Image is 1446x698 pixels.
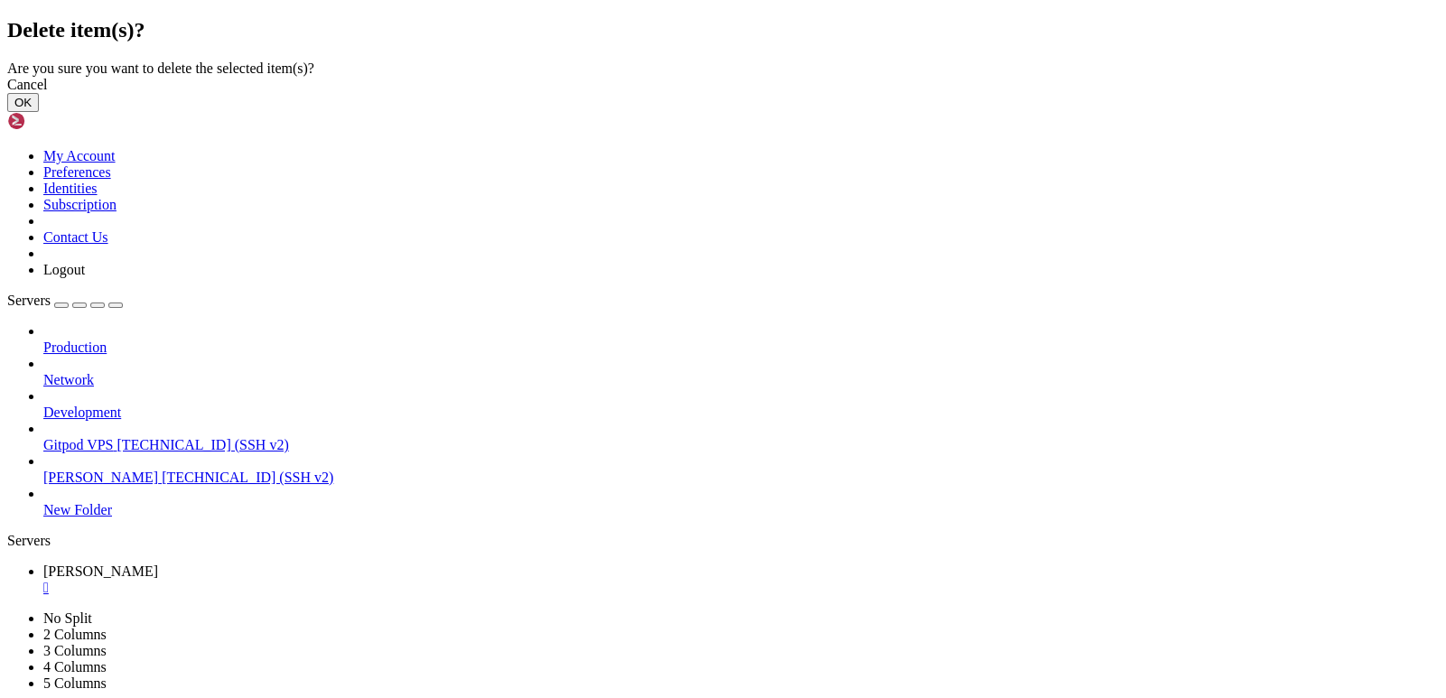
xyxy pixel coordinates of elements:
[43,437,1439,453] a: Gitpod VPS [TECHNICAL_ID] (SSH v2)
[7,391,1210,406] x-row: Learn more about enabling ESM Apps service at [URL][DOMAIN_NAME]
[7,191,1210,207] x-row: Memory usage: 3% IPv4 address for eth0: [TECHNICAL_ID]
[43,372,1439,388] a: Network
[117,437,289,452] span: [TECHNICAL_ID] (SSH v2)
[43,340,1439,356] a: Production
[43,502,112,517] span: New Folder
[43,627,107,642] a: 2 Columns
[7,93,39,112] button: OK
[43,197,117,212] a: Subscription
[43,405,121,420] span: Development
[7,84,1210,99] x-row: * Management: [URL][DOMAIN_NAME]
[7,69,1210,84] x-row: * Documentation: [URL][DOMAIN_NAME]
[7,468,1210,483] x-row: the exact distribution terms for each program are described in the
[43,164,111,180] a: Preferences
[7,18,1439,42] h2: Delete item(s)?
[43,421,1439,453] li: Gitpod VPS [TECHNICAL_ID] (SSH v2)
[7,7,1210,23] x-row: Access denied
[7,483,1210,498] x-row: individual files in /usr/share/doc/*/copyright.
[43,486,1439,518] li: New Folder
[7,130,1210,145] x-row: System information as of [DATE]
[43,229,108,245] a: Contact Us
[7,293,123,308] a: Servers
[7,293,51,308] span: Servers
[7,237,1210,253] x-row: * Strictly confined Kubernetes makes edge and IoT secure. Learn how MicroK8s
[43,502,1439,518] a: New Folder
[43,643,107,658] a: 3 Columns
[7,77,1439,93] div: Cancel
[7,452,1210,468] x-row: The programs included with the Ubuntu system are free software;
[43,675,107,691] a: 5 Columns
[43,659,107,675] a: 4 Columns
[43,372,94,387] span: Network
[7,514,1210,529] x-row: Ubuntu comes with ABSOLUTELY NO WARRANTY, to the extent permitted by
[43,580,1439,596] a: 
[43,470,1439,486] a: [PERSON_NAME] [TECHNICAL_ID] (SSH v2)
[7,60,1439,77] div: Are you sure you want to delete the selected item(s)?
[43,453,1439,486] li: [PERSON_NAME] [TECHNICAL_ID] (SSH v2)
[7,99,1210,115] x-row: * Support: [URL][DOMAIN_NAME]
[43,181,98,196] a: Identities
[43,388,1439,421] li: Development
[7,560,1210,575] x-row: root@kamaterra:~#
[43,563,158,579] span: [PERSON_NAME]
[7,376,1210,391] x-row: 23 additional security updates can be applied with ESM Apps.
[7,345,1210,360] x-row: 0 updates can be applied immediately.
[43,356,1439,388] li: Network
[7,253,1210,268] x-row: just raised the bar for easy, resilient and secure K8s cluster deployment.
[7,529,1210,544] x-row: applicable law.
[43,405,1439,421] a: Development
[7,314,1210,330] x-row: Expanded Security Maintenance for Applications is not enabled.
[7,112,111,130] img: Shellngn
[43,437,114,452] span: Gitpod VPS
[7,176,1210,191] x-row: Usage of /: 15.4% of 49.12GB Users logged in: 0
[43,323,1439,356] li: Production
[7,38,1210,53] x-row: Welcome to Ubuntu 22.04.5 LTS (GNU/Linux 5.15.0-153-generic x86_64)
[43,262,85,277] a: Logout
[7,207,1210,222] x-row: Swap usage: 0%
[43,610,92,626] a: No Split
[7,533,1439,549] div: Servers
[43,340,107,355] span: Production
[7,161,1210,176] x-row: System load: 0.0 Processes: 199
[7,284,1210,299] x-row: [URL][DOMAIN_NAME]
[7,23,1210,38] x-row: root@[TECHNICAL_ID]'s password:
[145,560,152,575] div: (18, 36)
[43,470,158,485] span: [PERSON_NAME]
[43,148,116,163] a: My Account
[43,563,1439,596] a: Kamate
[162,470,333,485] span: [TECHNICAL_ID] (SSH v2)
